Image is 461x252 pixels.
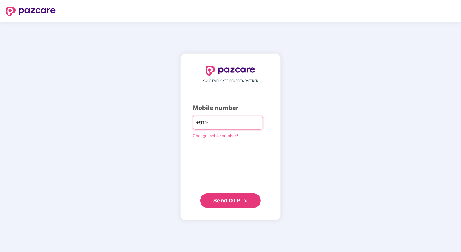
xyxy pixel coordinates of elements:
[244,199,248,203] span: double-right
[193,133,238,138] a: Change mobile number?
[203,79,258,83] span: YOUR EMPLOYEE BENEFITS PARTNER
[213,197,240,204] span: Send OTP
[200,193,261,208] button: Send OTPdouble-right
[196,119,205,127] span: +91
[205,121,209,124] span: down
[193,103,268,113] div: Mobile number
[6,7,56,16] img: logo
[206,66,255,76] img: logo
